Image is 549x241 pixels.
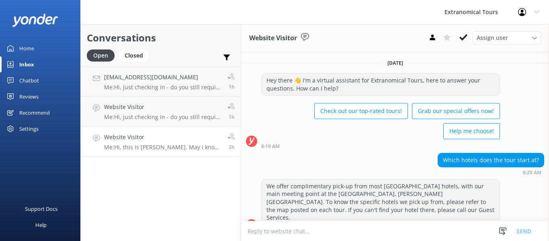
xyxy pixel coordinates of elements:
h2: Conversations [87,30,235,45]
div: Open [87,49,115,62]
div: Hey there 👋 I'm a virtual assistant for Extranomical Tours, here to answer your questions. How ca... [262,74,500,95]
div: We offer complimentary pick-up from most [GEOGRAPHIC_DATA] hotels, with our main meeting point at... [262,179,500,225]
p: Me: Hi, just checking in - do you still require assistance from our team on this? Thank you. [104,113,221,121]
span: Sep 09 2025 06:19pm (UTC -07:00) America/Tijuana [229,83,235,90]
div: Closed [119,49,149,62]
div: Help [35,217,47,233]
div: Sep 09 2025 05:19pm (UTC -07:00) America/Tijuana [261,143,500,149]
div: Assign User [473,31,541,44]
img: yonder-white-logo.png [12,14,58,27]
button: Grab our special offers now! [412,103,500,119]
p: Me: Hi, just checking in - do you still require assistance from our team on this? Thank you. Hell... [104,84,221,91]
div: Sep 09 2025 05:20pm (UTC -07:00) America/Tijuana [438,169,544,175]
div: Chatbot [19,72,39,89]
h4: [EMAIL_ADDRESS][DOMAIN_NAME] [104,73,221,82]
a: Closed [119,51,153,60]
h4: Website Visitor [104,103,221,111]
span: Sep 09 2025 05:20pm (UTC -07:00) America/Tijuana [229,144,235,150]
button: Check out our top-rated tours! [314,103,408,119]
strong: 8:20 AM [523,170,541,175]
h3: Website Visitor [249,33,297,43]
a: Website VisitorMe:Hi, this is [PERSON_NAME]. May I know for what tour is this for?2h [81,127,241,157]
strong: 8:19 AM [261,144,280,149]
div: Which hotels does the tour start at? [438,153,544,167]
a: [EMAIL_ADDRESS][DOMAIN_NAME]Me:Hi, just checking in - do you still require assistance from our te... [81,66,241,97]
div: Support Docs [25,201,57,217]
p: Me: Hi, this is [PERSON_NAME]. May I know for what tour is this for? [104,144,221,151]
div: Inbox [19,56,34,72]
a: Website VisitorMe:Hi, just checking in - do you still require assistance from our team on this? T... [81,97,241,127]
span: [DATE] [383,60,408,66]
span: Assign user [477,33,508,42]
span: Sep 09 2025 06:19pm (UTC -07:00) America/Tijuana [229,113,235,120]
div: Reviews [19,89,39,105]
a: Open [87,51,119,60]
div: Settings [19,121,39,137]
button: Help me choose! [443,123,500,139]
h4: Website Visitor [104,133,221,142]
div: Recommend [19,105,50,121]
div: Home [19,40,34,56]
